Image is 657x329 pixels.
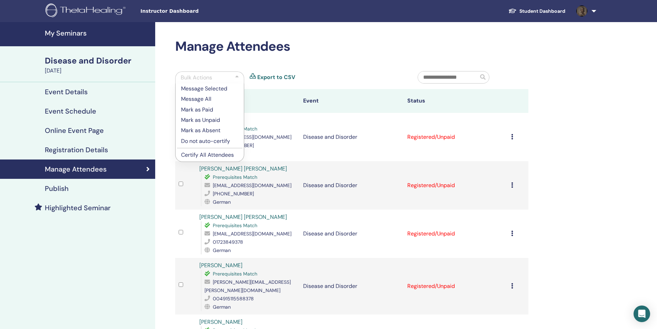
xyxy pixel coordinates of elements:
[45,29,151,37] h4: My Seminars
[213,222,257,229] span: Prerequisites Match
[41,55,155,75] a: Disease and Disorder[DATE]
[213,199,231,205] span: German
[213,304,231,310] span: German
[576,6,587,17] img: default.jpg
[213,296,254,302] span: 004915115588378
[508,8,517,14] img: graduation-cap-white.svg
[300,161,404,210] td: Disease and Disorder
[300,113,404,161] td: Disease and Disorder
[213,231,291,237] span: [EMAIL_ADDRESS][DOMAIN_NAME]
[45,107,96,115] h4: Event Schedule
[181,85,238,93] p: Message Selected
[634,306,650,322] div: Open Intercom Messenger
[45,88,88,96] h4: Event Details
[199,165,287,172] a: [PERSON_NAME] [PERSON_NAME]
[46,3,128,19] img: logo.png
[45,126,104,135] h4: Online Event Page
[45,165,107,173] h4: Manage Attendees
[45,184,69,193] h4: Publish
[45,67,151,75] div: [DATE]
[181,151,238,159] p: Certify All Attendees
[213,191,254,197] span: [PHONE_NUMBER]
[300,89,404,113] th: Event
[181,95,238,103] p: Message All
[300,210,404,258] td: Disease and Disorder
[45,204,111,212] h4: Highlighted Seminar
[213,239,243,245] span: 01723849378
[503,5,571,18] a: Student Dashboard
[300,258,404,315] td: Disease and Disorder
[199,262,242,269] a: [PERSON_NAME]
[196,89,300,113] th: Attendee
[45,146,108,154] h4: Registration Details
[213,271,257,277] span: Prerequisites Match
[181,137,238,145] p: Do not auto-certify
[257,73,295,81] a: Export to CSV
[140,8,244,15] span: Instructor Dashboard
[45,55,151,67] div: Disease and Disorder
[213,182,291,188] span: [EMAIL_ADDRESS][DOMAIN_NAME]
[181,126,238,135] p: Mark as Absent
[404,89,508,113] th: Status
[205,279,291,293] span: [PERSON_NAME][EMAIL_ADDRESS][PERSON_NAME][DOMAIN_NAME]
[199,213,287,221] a: [PERSON_NAME] [PERSON_NAME]
[175,39,528,55] h2: Manage Attendees
[181,74,212,82] div: Bulk Actions
[213,247,231,253] span: German
[213,134,291,140] span: [EMAIL_ADDRESS][DOMAIN_NAME]
[199,318,242,326] a: [PERSON_NAME]
[181,116,238,124] p: Mark as Unpaid
[213,174,257,180] span: Prerequisites Match
[181,106,238,114] p: Mark as Paid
